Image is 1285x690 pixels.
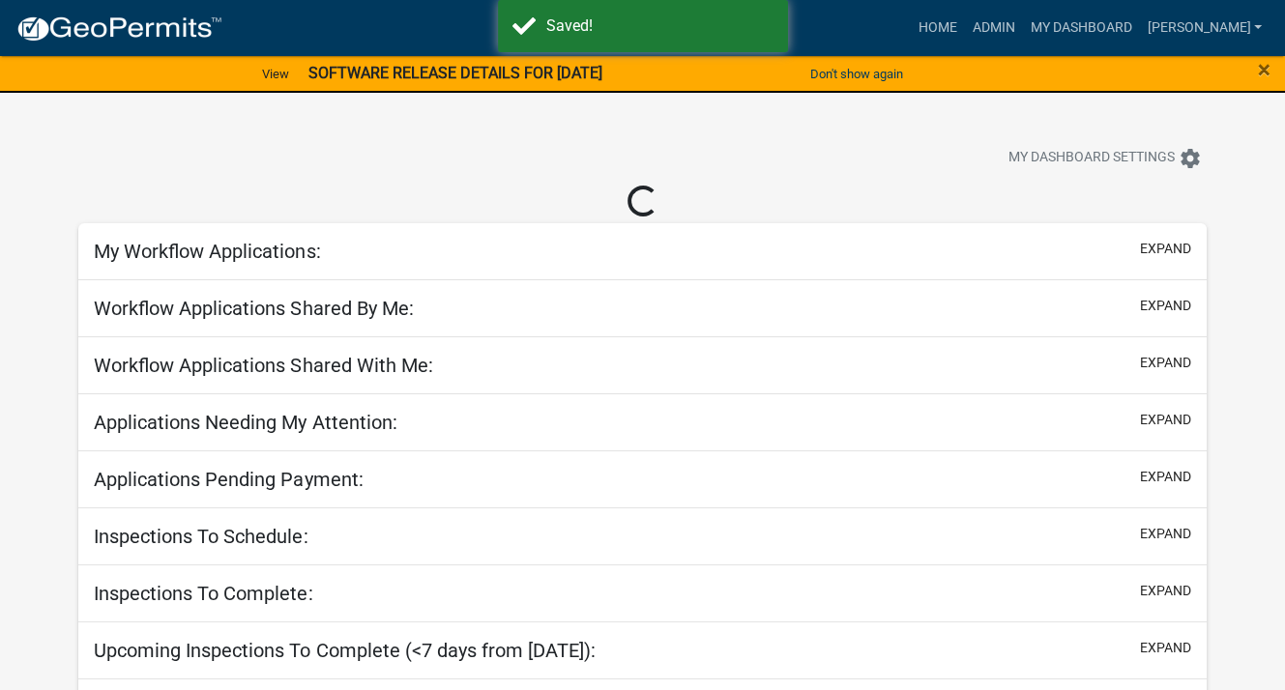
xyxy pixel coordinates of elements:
[94,354,432,377] h5: Workflow Applications Shared With Me:
[94,525,307,548] h5: Inspections To Schedule:
[94,240,320,263] h5: My Workflow Applications:
[1140,638,1191,658] button: expand
[1179,147,1202,170] i: settings
[1140,581,1191,601] button: expand
[546,14,774,38] div: Saved!
[910,10,964,46] a: Home
[993,139,1217,177] button: My Dashboard Settingssettings
[94,297,413,320] h5: Workflow Applications Shared By Me:
[94,639,595,662] h5: Upcoming Inspections To Complete (<7 days from [DATE]):
[1022,10,1139,46] a: My Dashboard
[803,58,911,90] button: Don't show again
[1140,296,1191,316] button: expand
[1140,410,1191,430] button: expand
[94,411,396,434] h5: Applications Needing My Attention:
[308,64,602,82] strong: SOFTWARE RELEASE DETAILS FOR [DATE]
[1140,239,1191,259] button: expand
[1140,467,1191,487] button: expand
[94,468,363,491] h5: Applications Pending Payment:
[1140,353,1191,373] button: expand
[254,58,297,90] a: View
[1258,58,1270,81] button: Close
[1008,147,1175,170] span: My Dashboard Settings
[1139,10,1270,46] a: [PERSON_NAME]
[1258,56,1270,83] span: ×
[94,582,312,605] h5: Inspections To Complete:
[964,10,1022,46] a: Admin
[1140,524,1191,544] button: expand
